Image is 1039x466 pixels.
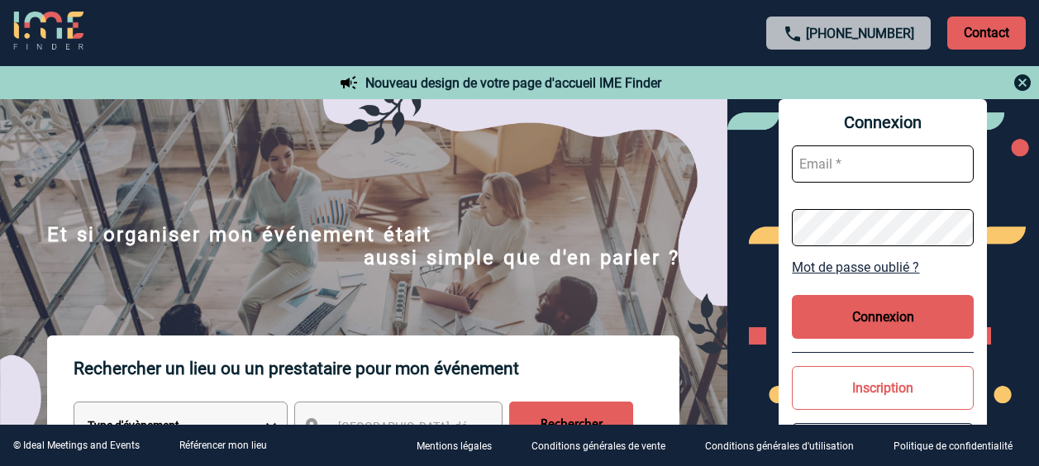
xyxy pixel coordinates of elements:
[783,24,803,44] img: call-24-px.png
[947,17,1026,50] p: Contact
[806,26,914,41] a: [PHONE_NUMBER]
[880,438,1039,454] a: Politique de confidentialité
[792,145,974,183] input: Email *
[792,112,974,132] span: Connexion
[518,438,692,454] a: Conditions générales de vente
[531,441,665,453] p: Conditions générales de vente
[74,335,679,402] p: Rechercher un lieu ou un prestataire pour mon événement
[692,438,880,454] a: Conditions générales d'utilisation
[792,366,974,410] button: Inscription
[894,441,1013,453] p: Politique de confidentialité
[705,441,854,453] p: Conditions générales d'utilisation
[792,259,974,275] a: Mot de passe oublié ?
[417,441,492,453] p: Mentions légales
[338,420,568,433] span: [GEOGRAPHIC_DATA], département, région...
[509,402,633,448] input: Rechercher
[792,295,974,339] button: Connexion
[13,440,140,451] div: © Ideal Meetings and Events
[403,438,518,454] a: Mentions légales
[179,440,267,451] a: Référencer mon lieu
